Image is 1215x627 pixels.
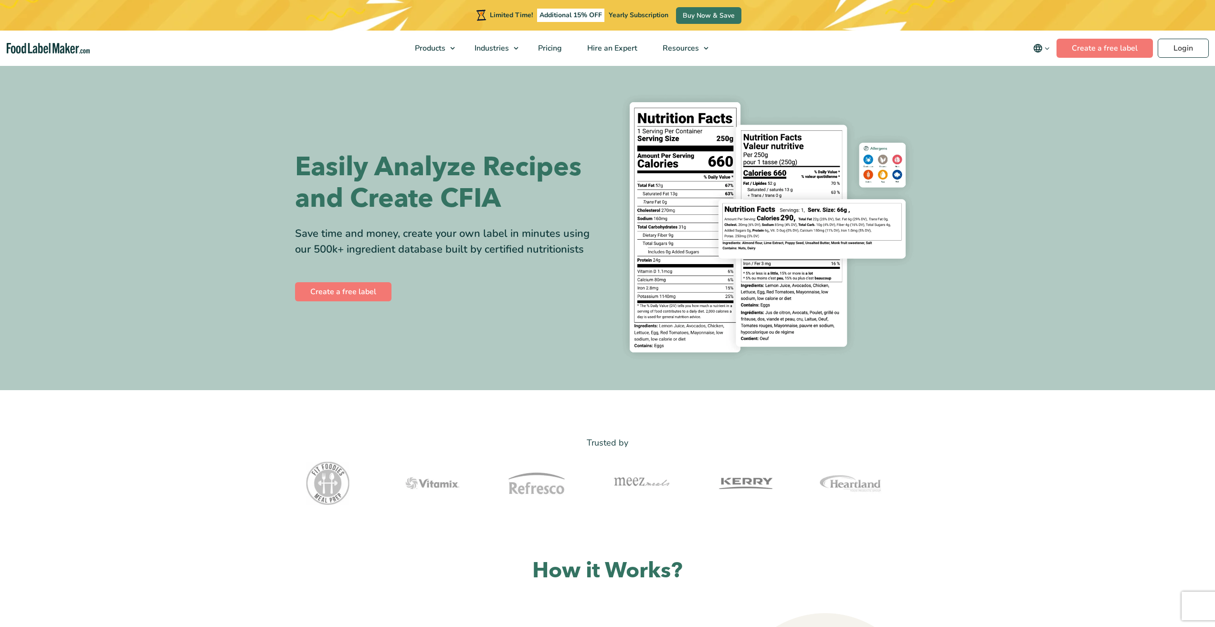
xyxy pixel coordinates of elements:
div: Save time and money, create your own label in minutes using our 500k+ ingredient database built b... [295,226,601,257]
span: Additional 15% OFF [537,9,604,22]
span: Resources [660,43,700,53]
span: Limited Time! [490,11,533,20]
a: Buy Now & Save [676,7,741,24]
a: Create a free label [1057,39,1153,58]
h2: How it Works? [295,557,920,585]
p: Trusted by [295,436,920,450]
a: Industries [462,31,523,66]
a: Resources [650,31,713,66]
span: Products [412,43,446,53]
span: Hire an Expert [584,43,638,53]
a: Hire an Expert [575,31,648,66]
span: Yearly Subscription [609,11,668,20]
a: Login [1158,39,1209,58]
span: Industries [472,43,510,53]
span: Pricing [535,43,563,53]
h1: Easily Analyze Recipes and Create CFIA [295,151,601,214]
a: Create a free label [295,282,391,301]
a: Pricing [526,31,572,66]
a: Products [402,31,460,66]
